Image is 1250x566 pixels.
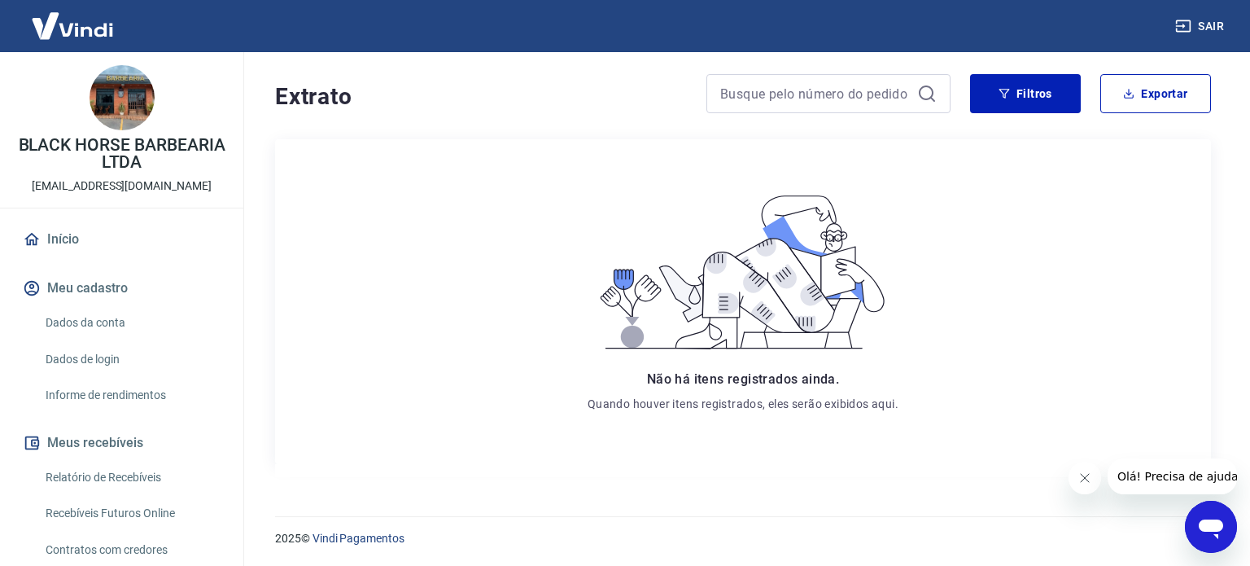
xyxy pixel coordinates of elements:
span: Olá! Precisa de ajuda? [10,11,137,24]
span: Não há itens registrados ainda. [647,371,839,387]
iframe: Mensagem da empresa [1108,459,1237,494]
button: Filtros [970,74,1081,113]
button: Meus recebíveis [20,425,224,461]
a: Início [20,222,224,257]
p: 2025 © [275,530,1211,547]
a: Informe de rendimentos [39,379,224,412]
iframe: Botão para abrir a janela de mensagens [1185,501,1237,553]
a: Relatório de Recebíveis [39,461,224,494]
a: Recebíveis Futuros Online [39,497,224,530]
h4: Extrato [275,81,687,113]
a: Dados de login [39,343,224,376]
img: Vindi [20,1,125,50]
button: Meu cadastro [20,270,224,306]
img: 766f379b-e7fa-49f7-b092-10fba0f56132.jpeg [90,65,155,130]
p: BLACK HORSE BARBEARIA LTDA [13,137,230,171]
input: Busque pelo número do pedido [720,81,911,106]
a: Vindi Pagamentos [312,532,404,545]
a: Dados da conta [39,306,224,340]
iframe: Fechar mensagem [1069,462,1101,494]
p: [EMAIL_ADDRESS][DOMAIN_NAME] [32,178,212,195]
button: Sair [1172,11,1230,42]
p: Quando houver itens registrados, eles serão exibidos aqui. [588,396,898,412]
button: Exportar [1100,74,1211,113]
